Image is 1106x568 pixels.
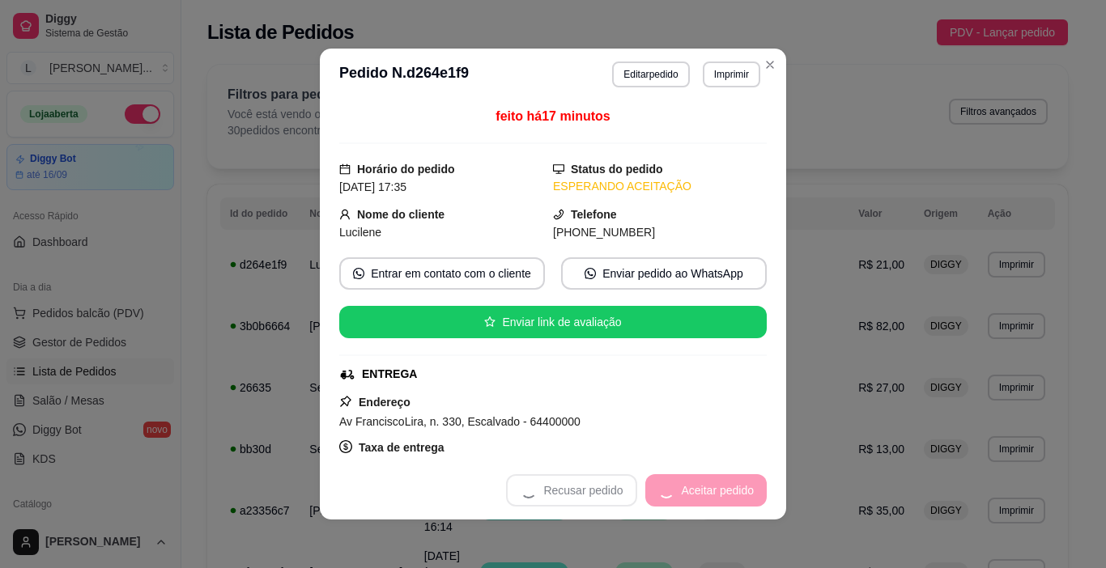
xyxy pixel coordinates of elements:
strong: Taxa de entrega [359,441,445,454]
button: Imprimir [703,61,760,87]
span: Lucilene [339,226,381,239]
span: whats-app [585,268,596,279]
span: desktop [553,163,564,175]
button: whats-appEnviar pedido ao WhatsApp [561,257,767,290]
span: [PHONE_NUMBER] [553,226,655,239]
span: dollar [339,440,352,453]
span: pushpin [339,395,352,408]
span: whats-app [353,268,364,279]
button: whats-appEntrar em contato com o cliente [339,257,545,290]
div: ENTREGA [362,366,417,383]
span: star [484,316,496,328]
h3: Pedido N. d264e1f9 [339,61,469,87]
button: Close [757,52,783,78]
strong: Endereço [359,396,410,409]
strong: Status do pedido [571,163,663,176]
button: starEnviar link de avaliação [339,306,767,338]
strong: Nome do cliente [357,208,445,221]
button: Editarpedido [612,61,689,87]
span: phone [553,209,564,220]
span: Av FranciscoLira, n. 330, Escalvado - 64400000 [339,415,581,428]
span: feito há 17 minutos [496,109,610,123]
span: user [339,209,351,220]
strong: Telefone [571,208,617,221]
strong: Horário do pedido [357,163,455,176]
div: ESPERANDO ACEITAÇÃO [553,178,767,195]
span: calendar [339,163,351,175]
span: [DATE] 17:35 [339,180,406,193]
